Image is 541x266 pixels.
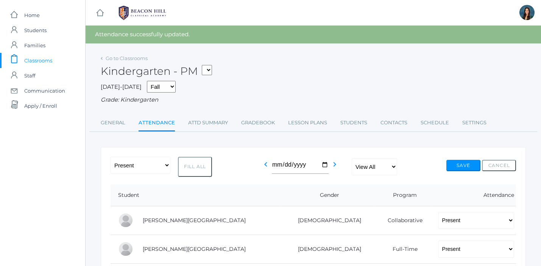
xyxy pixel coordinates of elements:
[446,160,480,171] button: Save
[101,115,125,130] a: General
[111,184,280,206] th: Student
[178,157,212,177] button: Fill All
[374,206,431,235] td: Collaborative
[482,160,516,171] button: Cancel
[261,163,270,170] a: chevron_left
[188,115,228,130] a: Attd Summary
[380,115,407,130] a: Contacts
[24,68,35,83] span: Staff
[101,96,526,104] div: Grade: Kindergarten
[280,235,374,263] td: [DEMOGRAPHIC_DATA]
[340,115,367,130] a: Students
[101,83,142,90] span: [DATE]-[DATE]
[462,115,486,130] a: Settings
[24,83,65,98] span: Communication
[118,241,133,257] div: Jordan Bell
[519,5,535,20] div: Jordyn Dewey
[374,184,431,206] th: Program
[24,8,40,23] span: Home
[106,55,148,61] a: Go to Classrooms
[374,235,431,263] td: Full-Time
[139,115,175,131] a: Attendance
[118,213,133,228] div: Charlotte Bair
[86,26,541,43] div: Attendance successfully updated.
[24,53,52,68] span: Classrooms
[241,115,275,130] a: Gradebook
[280,184,374,206] th: Gender
[288,115,327,130] a: Lesson Plans
[114,3,171,22] img: BHCALogos-05-308ed15e86a5a0abce9b8dd61676a3503ac9727e845dece92d48e8588c001991.png
[330,160,339,169] i: chevron_right
[24,38,45,53] span: Families
[101,65,212,77] h2: Kindergarten - PM
[143,246,246,252] a: [PERSON_NAME][GEOGRAPHIC_DATA]
[280,206,374,235] td: [DEMOGRAPHIC_DATA]
[261,160,270,169] i: chevron_left
[24,98,57,113] span: Apply / Enroll
[143,217,246,224] a: [PERSON_NAME][GEOGRAPHIC_DATA]
[330,163,339,170] a: chevron_right
[24,23,47,38] span: Students
[431,184,516,206] th: Attendance
[421,115,449,130] a: Schedule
